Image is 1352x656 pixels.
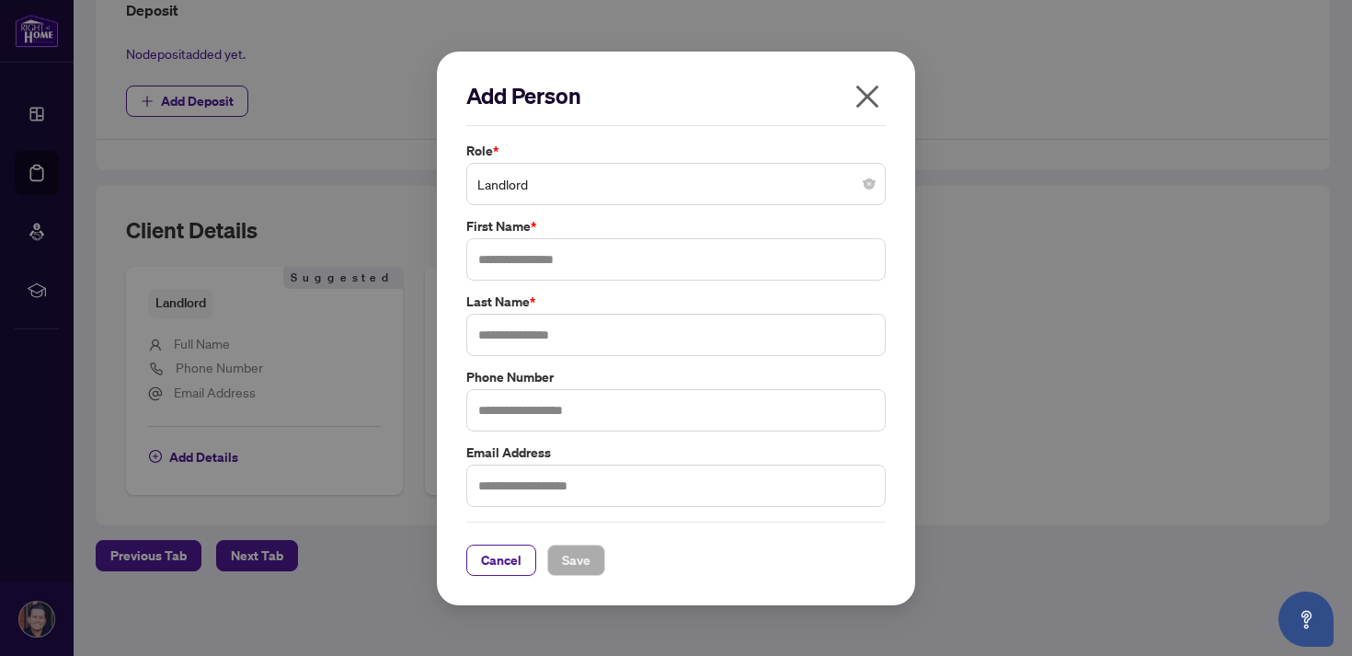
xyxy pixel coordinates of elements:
span: close-circle [864,178,875,190]
span: Landlord [477,167,875,201]
button: Open asap [1278,592,1334,647]
label: Email Address [466,442,886,462]
label: First Name [466,216,886,236]
span: close [853,82,882,111]
button: Cancel [466,544,536,575]
h2: Add Person [466,81,886,110]
label: Last Name [466,292,886,312]
label: Role [466,141,886,161]
label: Phone Number [466,366,886,386]
button: Save [547,544,605,575]
span: Cancel [481,545,521,574]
